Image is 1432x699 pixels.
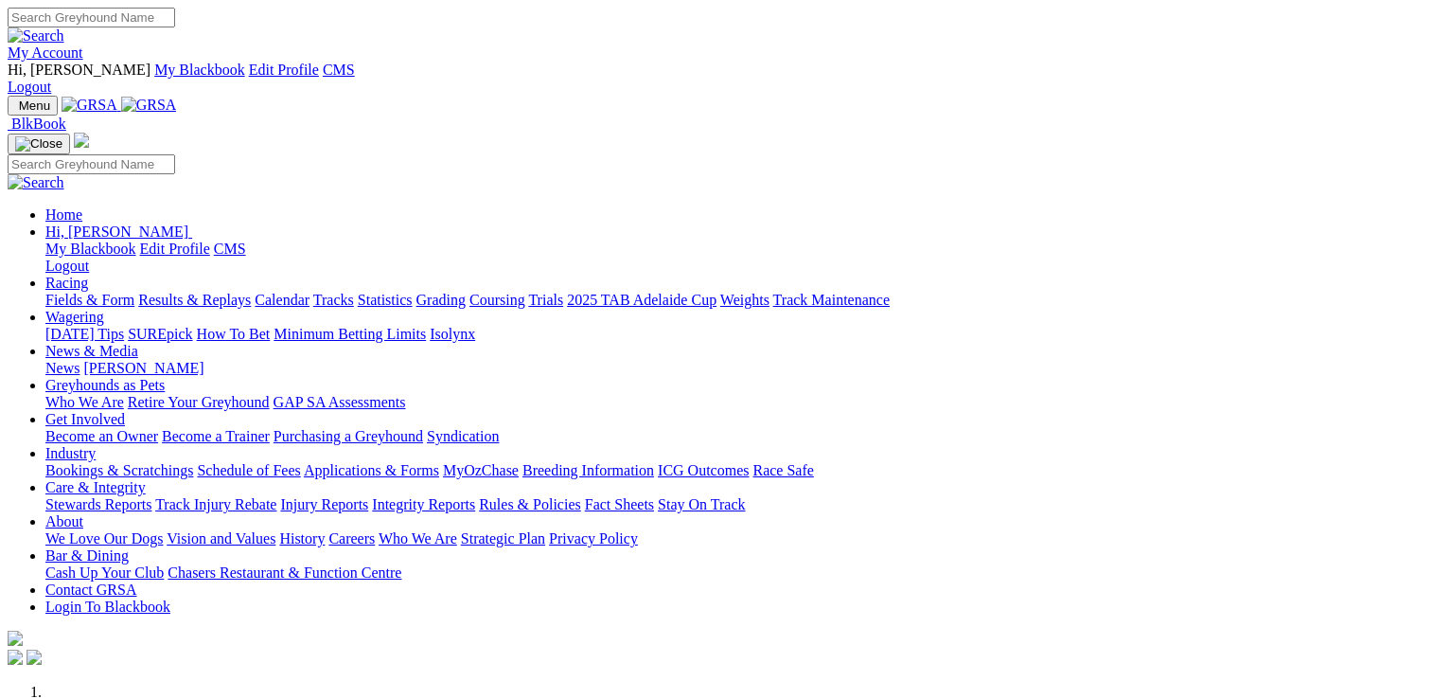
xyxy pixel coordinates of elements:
[274,428,423,444] a: Purchasing a Greyhound
[45,241,1424,275] div: Hi, [PERSON_NAME]
[154,62,245,78] a: My Blackbook
[8,62,1424,96] div: My Account
[522,462,654,478] a: Breeding Information
[197,326,271,342] a: How To Bet
[8,134,70,154] button: Toggle navigation
[45,599,170,615] a: Login To Blackbook
[45,530,163,547] a: We Love Our Dogs
[274,394,406,410] a: GAP SA Assessments
[443,462,519,478] a: MyOzChase
[121,97,177,114] img: GRSA
[62,97,117,114] img: GRSA
[45,394,1424,411] div: Greyhounds as Pets
[45,530,1424,547] div: About
[45,343,138,359] a: News & Media
[773,292,890,308] a: Track Maintenance
[658,462,749,478] a: ICG Outcomes
[8,8,175,27] input: Search
[45,326,124,342] a: [DATE] Tips
[720,292,769,308] a: Weights
[528,292,563,308] a: Trials
[479,496,581,512] a: Rules & Policies
[45,411,125,427] a: Get Involved
[8,62,150,78] span: Hi, [PERSON_NAME]
[328,530,375,547] a: Careers
[372,496,475,512] a: Integrity Reports
[128,326,192,342] a: SUREpick
[8,631,23,646] img: logo-grsa-white.png
[27,650,42,665] img: twitter.svg
[45,565,164,581] a: Cash Up Your Club
[585,496,654,512] a: Fact Sheets
[45,445,96,461] a: Industry
[15,136,62,152] img: Close
[45,206,82,223] a: Home
[83,360,203,376] a: [PERSON_NAME]
[280,496,368,512] a: Injury Reports
[45,582,136,598] a: Contact GRSA
[45,224,188,240] span: Hi, [PERSON_NAME]
[45,275,88,291] a: Racing
[11,116,66,132] span: BlkBook
[8,45,83,61] a: My Account
[162,428,270,444] a: Become a Trainer
[45,224,192,240] a: Hi, [PERSON_NAME]
[304,462,439,478] a: Applications & Forms
[197,462,300,478] a: Schedule of Fees
[45,547,129,564] a: Bar & Dining
[45,462,193,478] a: Bookings & Scratchings
[45,496,1424,513] div: Care & Integrity
[567,292,716,308] a: 2025 TAB Adelaide Cup
[128,394,270,410] a: Retire Your Greyhound
[45,565,1424,582] div: Bar & Dining
[8,96,58,116] button: Toggle navigation
[214,241,246,257] a: CMS
[45,326,1424,343] div: Wagering
[45,360,80,376] a: News
[249,62,319,78] a: Edit Profile
[469,292,525,308] a: Coursing
[45,360,1424,377] div: News & Media
[167,530,275,547] a: Vision and Values
[74,133,89,148] img: logo-grsa-white.png
[752,462,813,478] a: Race Safe
[430,326,475,342] a: Isolynx
[358,292,413,308] a: Statistics
[45,241,136,257] a: My Blackbook
[138,292,251,308] a: Results & Replays
[140,241,210,257] a: Edit Profile
[8,174,64,191] img: Search
[274,326,426,342] a: Minimum Betting Limits
[8,650,23,665] img: facebook.svg
[461,530,545,547] a: Strategic Plan
[168,565,401,581] a: Chasers Restaurant & Function Centre
[45,258,89,274] a: Logout
[8,27,64,45] img: Search
[255,292,309,308] a: Calendar
[379,530,457,547] a: Who We Are
[416,292,466,308] a: Grading
[549,530,638,547] a: Privacy Policy
[45,292,1424,309] div: Racing
[19,99,50,113] span: Menu
[155,496,276,512] a: Track Injury Rebate
[45,496,151,512] a: Stewards Reports
[8,116,66,132] a: BlkBook
[45,428,1424,445] div: Get Involved
[8,154,175,174] input: Search
[45,377,165,393] a: Greyhounds as Pets
[313,292,354,308] a: Tracks
[658,496,745,512] a: Stay On Track
[279,530,325,547] a: History
[427,428,499,444] a: Syndication
[45,513,83,529] a: About
[45,462,1424,479] div: Industry
[45,394,124,410] a: Who We Are
[45,292,134,308] a: Fields & Form
[45,479,146,495] a: Care & Integrity
[45,309,104,325] a: Wagering
[8,79,51,95] a: Logout
[323,62,355,78] a: CMS
[45,428,158,444] a: Become an Owner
